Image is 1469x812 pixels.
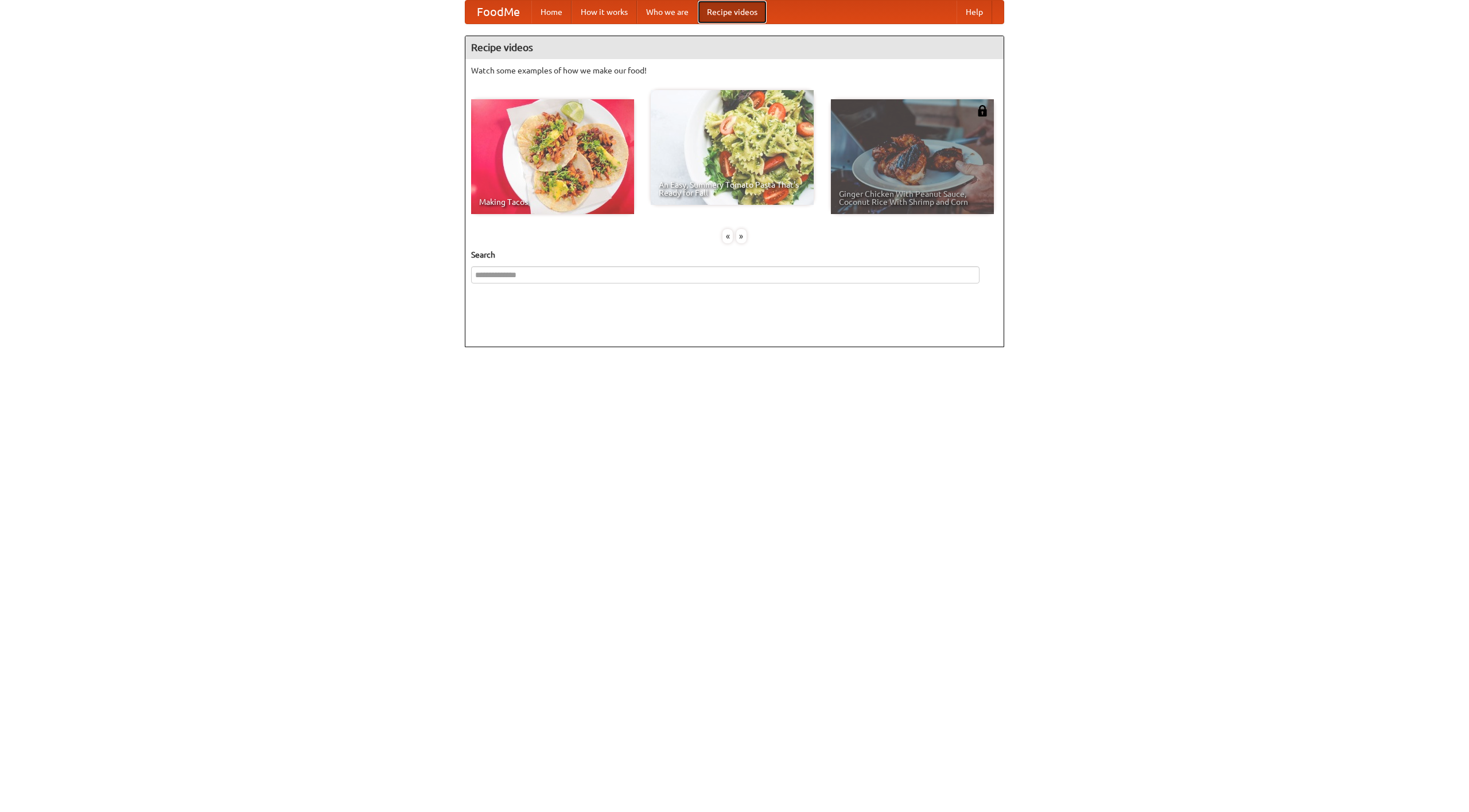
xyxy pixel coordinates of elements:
h4: Recipe videos [465,36,1004,59]
a: Home [531,1,572,24]
img: 483408.png [977,105,988,116]
a: Making Tacos [471,99,634,214]
span: Making Tacos [479,198,626,206]
a: How it works [572,1,637,24]
a: FoodMe [465,1,531,24]
span: An Easy, Summery Tomato Pasta That's Ready for Fall [659,181,806,197]
a: Recipe videos [698,1,767,24]
a: Who we are [637,1,698,24]
div: « [722,229,733,243]
div: » [736,229,747,243]
a: Help [957,1,992,24]
h5: Search [471,249,998,261]
p: Watch some examples of how we make our food! [471,65,998,76]
a: An Easy, Summery Tomato Pasta That's Ready for Fall [651,90,814,205]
